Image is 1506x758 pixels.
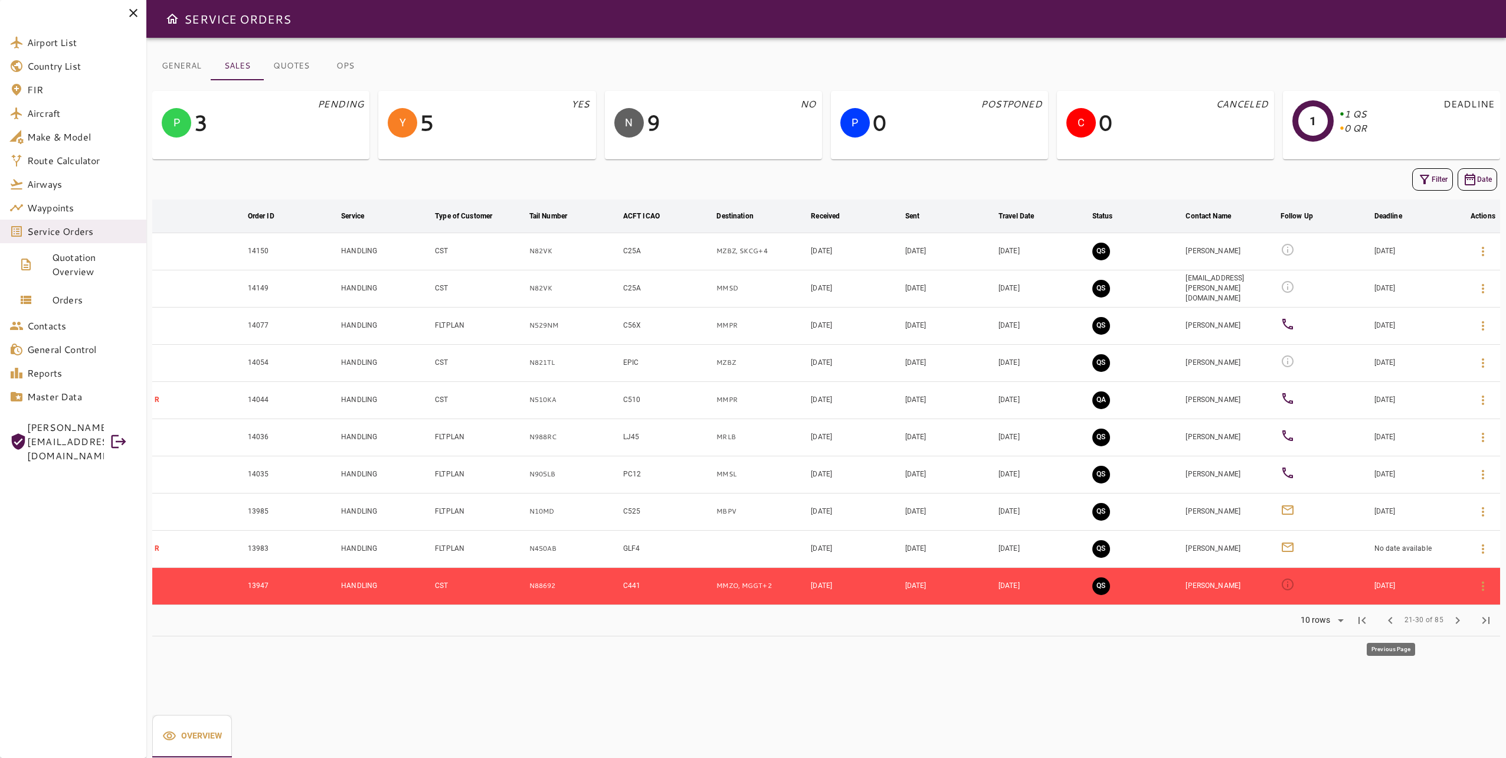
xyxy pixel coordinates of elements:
[1348,606,1376,635] span: First Page
[433,381,527,419] td: CST
[903,233,996,270] td: [DATE]
[339,567,433,605] td: HANDLING
[433,233,527,270] td: CST
[1372,493,1466,530] td: [DATE]
[1451,613,1465,628] span: chevron_right
[1183,233,1278,270] td: [PERSON_NAME]
[529,321,618,331] p: N529NM
[903,567,996,605] td: [DATE]
[1183,381,1278,419] td: [PERSON_NAME]
[1344,121,1367,135] p: 0 QR
[716,283,806,293] p: MMSD
[808,233,902,270] td: [DATE]
[529,358,618,368] p: N821TL
[1374,209,1417,223] span: Deadline
[339,419,433,456] td: HANDLING
[1293,612,1348,629] div: 10 rows
[248,507,269,517] p: 13985
[433,344,527,381] td: CST
[248,209,274,223] div: Order ID
[808,381,902,419] td: [DATE]
[996,493,1090,530] td: [DATE]
[52,250,137,279] span: Quotation Overview
[152,715,232,757] button: Overview
[248,581,269,591] p: 13947
[1372,456,1466,493] td: [DATE]
[27,224,137,238] span: Service Orders
[152,52,1500,80] div: basic tabs example
[152,52,211,80] button: GENERAL
[811,209,855,223] span: Received
[341,209,364,223] div: Service
[1383,613,1397,628] span: chevron_left
[621,456,715,493] td: PC12
[433,307,527,344] td: FLTPLAN
[903,493,996,530] td: [DATE]
[248,321,269,331] p: 14077
[1183,530,1278,567] td: [PERSON_NAME]
[339,493,433,530] td: HANDLING
[716,469,806,479] p: MMSL
[903,381,996,419] td: [DATE]
[420,107,434,139] p: 5
[435,209,492,223] div: Type of Customer
[1443,606,1472,635] span: Next Page
[27,201,137,215] span: Waypoints
[996,419,1090,456] td: [DATE]
[1186,209,1246,223] span: Contact Name
[621,270,715,307] td: C25A
[621,307,715,344] td: C56X
[317,97,364,111] p: PENDING
[1092,429,1110,446] button: QUOTE SENT
[996,530,1090,567] td: [DATE]
[433,530,527,567] td: FLTPLAN
[529,432,618,442] p: N988RC
[1479,613,1493,628] span: last_page
[808,270,902,307] td: [DATE]
[1469,572,1497,600] button: Details
[1372,270,1466,307] td: [DATE]
[1443,97,1494,111] p: DEADLINE
[1372,344,1466,381] td: [DATE]
[905,209,935,223] span: Sent
[529,283,618,293] p: N82VK
[248,209,290,223] span: Order ID
[716,395,806,405] p: MMPR
[1183,493,1278,530] td: [PERSON_NAME]
[529,246,618,256] p: N82VK
[248,395,269,405] p: 14044
[27,319,137,333] span: Contacts
[1092,280,1110,298] button: QUOTE SENT
[996,233,1090,270] td: [DATE]
[339,233,433,270] td: HANDLING
[1472,606,1500,635] span: Last Page
[27,130,137,144] span: Make & Model
[1412,168,1453,191] button: Filter
[1099,107,1112,139] p: 0
[1092,540,1110,558] button: QUOTE SENT
[808,307,902,344] td: [DATE]
[621,381,715,419] td: C510
[433,419,527,456] td: FLTPLAN
[811,209,840,223] div: Received
[996,567,1090,605] td: [DATE]
[529,209,582,223] span: Tail Number
[1372,567,1466,605] td: [DATE]
[161,7,184,31] button: Open drawer
[647,107,660,139] p: 9
[1092,243,1110,260] button: QUOTE SENT
[808,456,902,493] td: [DATE]
[27,390,137,404] span: Master Data
[1374,209,1402,223] div: Deadline
[248,544,269,554] p: 13983
[1298,615,1334,625] div: 10 rows
[981,97,1042,111] p: POSTPONED
[27,153,137,168] span: Route Calculator
[1066,108,1096,138] div: C
[248,246,269,256] p: 14150
[248,469,269,479] p: 14035
[716,358,806,368] p: MZBZ
[996,381,1090,419] td: [DATE]
[435,209,508,223] span: Type of Customer
[1216,97,1268,111] p: CANCELED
